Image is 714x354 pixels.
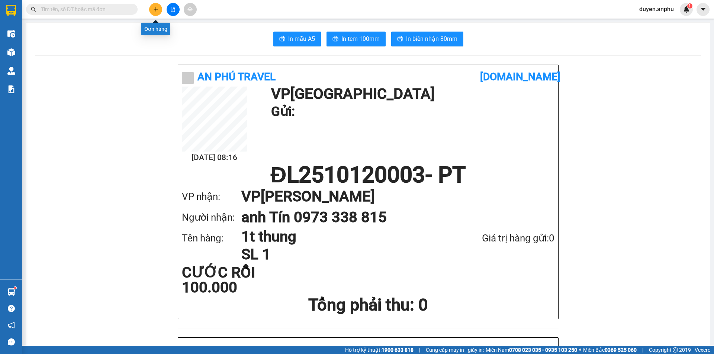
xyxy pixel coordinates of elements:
div: 0973338815 [87,32,147,42]
h1: 1t thung [241,228,443,246]
span: CƯỚC RỒI : [6,48,41,55]
span: In biên nhận 80mm [406,34,457,43]
img: solution-icon [7,85,15,93]
strong: 0369 525 060 [605,347,637,353]
button: printerIn mẫu A5 [273,32,321,46]
button: file-add [167,3,180,16]
h1: ĐL2510120003 - PT [182,164,554,186]
span: plus [153,7,158,12]
sup: 1 [14,287,16,289]
strong: 0708 023 035 - 0935 103 250 [509,347,577,353]
button: caret-down [697,3,710,16]
h1: anh Tín 0973 338 815 [241,207,540,228]
h1: Gửi: [271,101,551,122]
span: Miền Bắc [583,346,637,354]
b: [DOMAIN_NAME] [480,71,560,83]
input: Tìm tên, số ĐT hoặc mã đơn [41,5,129,13]
span: printer [332,36,338,43]
span: Gửi: [6,6,18,14]
img: logo-vxr [6,5,16,16]
div: 100.000 [6,47,83,56]
span: In mẫu A5 [288,34,315,43]
span: printer [397,36,403,43]
span: Miền Nam [486,346,577,354]
span: search [31,7,36,12]
img: warehouse-icon [7,48,15,56]
div: Tên hàng: [182,231,241,246]
span: file-add [170,7,176,12]
div: CƯỚC RỒI 100.000 [182,265,305,295]
span: Hỗ trợ kỹ thuật: [345,346,414,354]
img: icon-new-feature [683,6,690,13]
div: Giá trị hàng gửi: 0 [443,231,554,246]
sup: 1 [687,3,692,9]
span: Cung cấp máy in - giấy in: [426,346,484,354]
span: question-circle [8,305,15,312]
div: Người nhận: [182,210,241,225]
span: 1 [688,3,691,9]
h1: SL 1 [241,246,443,263]
h1: VP [PERSON_NAME] [241,186,540,207]
b: An Phú Travel [197,71,276,83]
button: printerIn biên nhận 80mm [391,32,463,46]
h1: VP [GEOGRAPHIC_DATA] [271,87,551,101]
span: printer [279,36,285,43]
div: [GEOGRAPHIC_DATA] [6,6,82,23]
h2: [DATE] 08:16 [182,152,247,164]
button: printerIn tem 100mm [327,32,386,46]
span: ⚪️ [579,348,581,351]
span: In tem 100mm [341,34,380,43]
button: plus [149,3,162,16]
span: Nhận: [87,6,105,14]
img: warehouse-icon [7,288,15,296]
button: aim [184,3,197,16]
span: | [642,346,643,354]
span: caret-down [700,6,707,13]
img: warehouse-icon [7,67,15,75]
span: copyright [673,347,678,353]
span: message [8,338,15,345]
h1: Tổng phải thu: 0 [182,295,554,315]
span: notification [8,322,15,329]
span: aim [187,7,193,12]
div: [PERSON_NAME] [87,6,147,23]
img: warehouse-icon [7,30,15,38]
div: anh Tín [87,23,147,32]
div: VP nhận: [182,189,241,204]
strong: 1900 633 818 [382,347,414,353]
span: | [419,346,420,354]
span: duyen.anphu [633,4,680,14]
